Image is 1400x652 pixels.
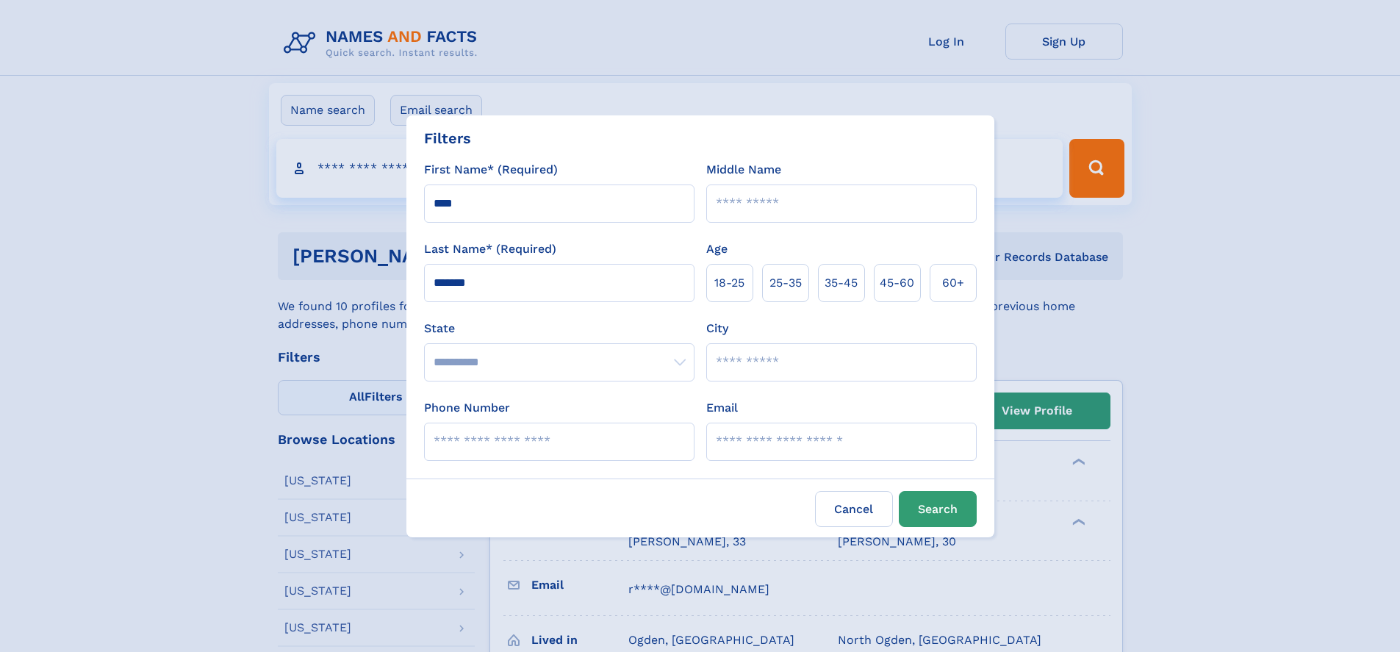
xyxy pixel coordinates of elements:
[706,399,738,417] label: Email
[815,491,893,527] label: Cancel
[424,320,694,337] label: State
[424,161,558,179] label: First Name* (Required)
[714,274,744,292] span: 18‑25
[769,274,802,292] span: 25‑35
[706,240,728,258] label: Age
[706,161,781,179] label: Middle Name
[942,274,964,292] span: 60+
[424,127,471,149] div: Filters
[825,274,858,292] span: 35‑45
[424,240,556,258] label: Last Name* (Required)
[424,399,510,417] label: Phone Number
[880,274,914,292] span: 45‑60
[899,491,977,527] button: Search
[706,320,728,337] label: City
